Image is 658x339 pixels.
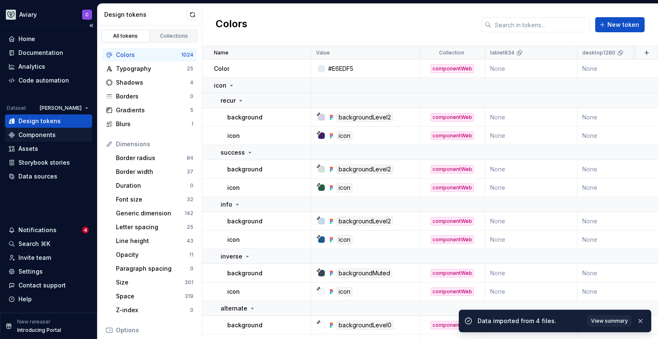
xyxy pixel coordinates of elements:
div: componentWeb [431,235,474,244]
p: info [221,200,232,209]
div: Aviary [19,10,37,19]
div: Help [18,295,32,303]
div: Line height [116,237,187,245]
div: Duration [116,181,190,190]
div: 1 [191,121,193,127]
p: alternate [221,304,247,313]
div: Generic dimension [116,209,185,217]
div: componentWeb [431,132,474,140]
div: componentWeb [431,165,474,173]
div: componentWeb [431,217,474,225]
div: 301 [185,279,193,286]
div: 32 [187,196,193,203]
div: backgroundLevel2 [337,165,393,174]
div: 0 [190,307,193,313]
div: Letter spacing [116,223,187,231]
a: Gradients5 [103,104,197,117]
div: icon [337,131,352,140]
div: Gradients [116,106,190,114]
div: Invite team [18,254,51,262]
div: Z-index [116,306,190,314]
p: New release! [17,318,50,325]
a: Invite team [5,251,92,264]
div: Data imported from 4 files. [478,317,582,325]
div: Data sources [18,172,57,181]
a: Size301 [113,276,197,289]
p: background [227,321,262,329]
a: Assets [5,142,92,155]
a: Font size32 [113,193,197,206]
div: Design tokens [18,117,61,125]
div: Blurs [116,120,191,128]
a: Home [5,32,92,46]
div: Typography [116,65,187,73]
div: Paragraph spacing [116,264,190,273]
button: Notifications4 [5,223,92,237]
div: 25 [187,65,193,72]
a: Line height43 [113,234,197,248]
div: Search ⌘K [18,240,50,248]
button: Contact support [5,279,92,292]
div: Collections [153,33,195,39]
div: Opacity [116,251,189,259]
p: icon [227,287,240,296]
h2: Colors [216,17,247,32]
div: Options [116,326,193,334]
a: Storybook stories [5,156,92,169]
div: icon [337,183,352,192]
div: 84 [187,155,193,161]
div: Border radius [116,154,187,162]
p: icon [227,132,240,140]
p: Collection [439,49,464,56]
div: 5 [190,107,193,114]
button: New token [595,17,645,32]
div: 4 [190,79,193,86]
div: 25 [187,224,193,230]
button: AviaryC [2,5,95,23]
a: Settings [5,265,92,278]
a: Colors1024 [103,48,197,62]
p: Name [214,49,229,56]
td: None [485,108,577,127]
a: Code automation [5,74,92,87]
a: Paragraph spacing0 [113,262,197,275]
div: Contact support [18,281,66,290]
div: componentWeb [431,287,474,296]
button: View summary [587,315,632,327]
button: Help [5,292,92,306]
div: componentWeb [431,269,474,277]
div: Shadows [116,78,190,87]
div: Colors [116,51,181,59]
div: Notifications [18,226,57,234]
div: Components [18,131,56,139]
span: View summary [591,318,628,324]
a: Border width37 [113,165,197,179]
p: Value [316,49,330,56]
a: Border radius84 [113,151,197,165]
div: Borders [116,92,190,101]
div: componentWeb [431,113,474,122]
div: Space [116,292,185,300]
a: Borders0 [103,90,197,103]
div: Code automation [18,76,69,85]
div: icon [337,287,352,296]
td: None [485,179,577,197]
div: Border width [116,168,187,176]
a: Analytics [5,60,92,73]
div: backgroundLevel0 [337,321,393,330]
p: inverse [221,252,242,261]
div: Analytics [18,62,45,71]
div: componentWeb [431,321,474,329]
div: backgroundLevel2 [337,217,393,226]
p: icon [227,235,240,244]
div: All tokens [105,33,147,39]
div: 43 [187,238,193,244]
div: Settings [18,267,43,276]
div: #E6EDF5 [328,65,353,73]
div: componentWeb [431,184,474,192]
a: Space319 [113,290,197,303]
div: Dimensions [116,140,193,148]
div: 0 [190,93,193,100]
a: Opacity11 [113,248,197,261]
div: Storybook stories [18,158,70,167]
